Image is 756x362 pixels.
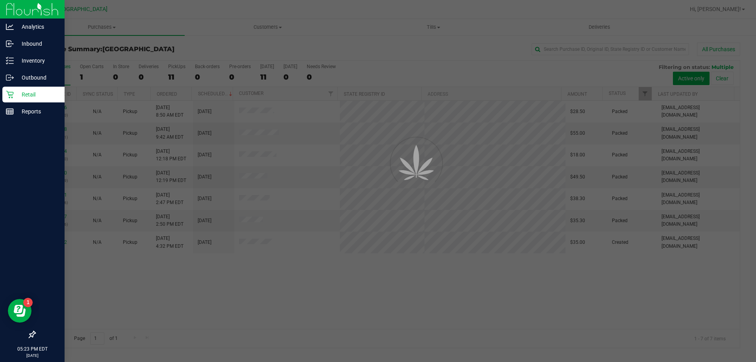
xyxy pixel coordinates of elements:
[6,40,14,48] inline-svg: Inbound
[23,298,33,307] iframe: Resource center unread badge
[6,108,14,115] inline-svg: Reports
[6,91,14,98] inline-svg: Retail
[14,39,61,48] p: Inbound
[14,22,61,32] p: Analytics
[4,353,61,358] p: [DATE]
[8,299,31,323] iframe: Resource center
[6,23,14,31] inline-svg: Analytics
[14,107,61,116] p: Reports
[6,74,14,82] inline-svg: Outbound
[14,56,61,65] p: Inventory
[14,90,61,99] p: Retail
[14,73,61,82] p: Outbound
[6,57,14,65] inline-svg: Inventory
[4,345,61,353] p: 05:23 PM EDT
